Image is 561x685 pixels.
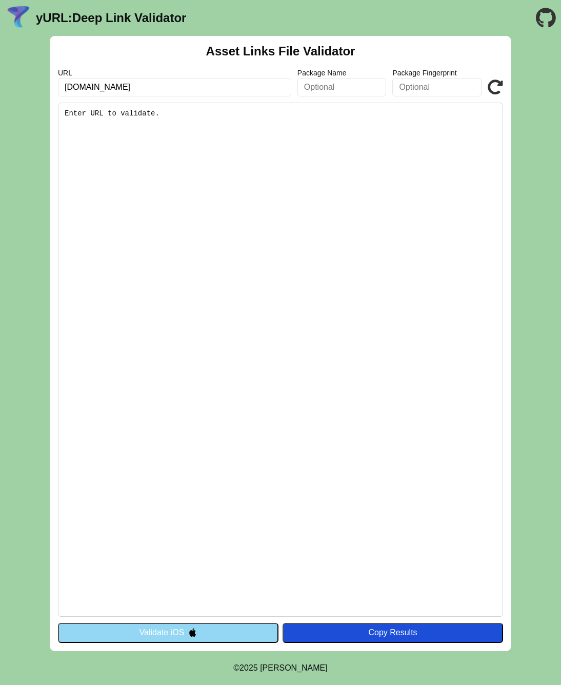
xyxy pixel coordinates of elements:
[58,69,291,77] label: URL
[233,651,327,685] footer: ©
[188,628,197,637] img: appleIcon.svg
[297,78,387,96] input: Optional
[392,69,482,77] label: Package Fingerprint
[5,5,32,31] img: yURL Logo
[297,69,387,77] label: Package Name
[283,623,503,642] button: Copy Results
[206,44,355,58] h2: Asset Links File Validator
[58,78,291,96] input: Required
[58,103,503,617] pre: Enter URL to validate.
[36,11,186,25] a: yURL:Deep Link Validator
[288,628,498,637] div: Copy Results
[260,663,328,672] a: Michael Ibragimchayev's Personal Site
[239,663,258,672] span: 2025
[392,78,482,96] input: Optional
[58,623,278,642] button: Validate iOS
